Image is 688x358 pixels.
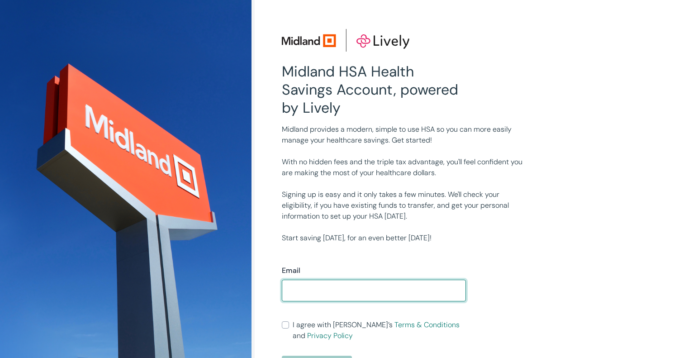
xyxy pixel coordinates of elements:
[282,265,300,276] label: Email
[282,157,531,178] p: With no hidden fees and the triple tax advantage, you'll feel confident you are making the most o...
[282,189,531,222] p: Signing up is easy and it only takes a few minutes. We'll check your eligibility, if you have exi...
[307,331,353,340] a: Privacy Policy
[394,320,460,329] a: Terms & Conditions
[282,62,466,117] h2: Midland HSA Health Savings Account, powered by Lively
[282,29,409,52] img: Lively
[282,233,531,243] p: Start saving [DATE], for an even better [DATE]!
[282,124,531,146] p: Midland provides a modern, simple to use HSA so you can more easily manage your healthcare saving...
[293,320,466,341] span: I agree with [PERSON_NAME]’s and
